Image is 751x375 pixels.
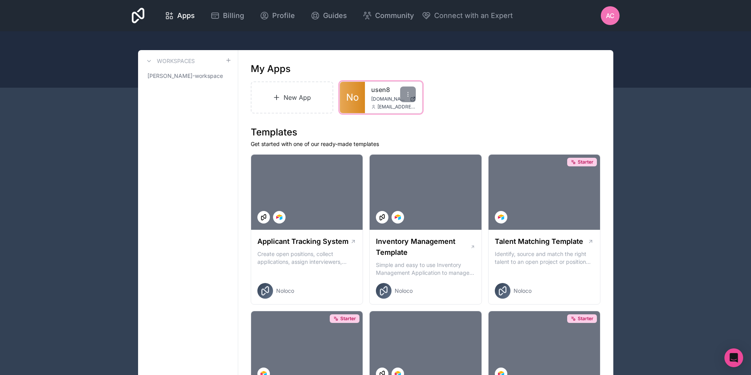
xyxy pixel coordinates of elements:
[371,96,416,102] a: [DOMAIN_NAME]
[377,104,416,110] span: [EMAIL_ADDRESS][DOMAIN_NAME]
[144,56,195,66] a: Workspaces
[375,10,414,21] span: Community
[395,214,401,220] img: Airtable Logo
[323,10,347,21] span: Guides
[495,236,583,247] h1: Talent Matching Template
[495,250,594,266] p: Identify, source and match the right talent to an open project or position with our Talent Matchi...
[251,140,601,148] p: Get started with one of our ready-made templates
[257,236,349,247] h1: Applicant Tracking System
[371,96,407,102] span: [DOMAIN_NAME]
[724,348,743,367] div: Open Intercom Messenger
[395,287,413,295] span: Noloco
[356,7,420,24] a: Community
[158,7,201,24] a: Apps
[251,126,601,139] h1: Templates
[434,10,513,21] span: Connect with an Expert
[578,159,593,165] span: Starter
[371,85,416,94] a: usen8
[257,250,357,266] p: Create open positions, collect applications, assign interviewers, centralise candidate feedback a...
[340,316,356,322] span: Starter
[514,287,532,295] span: Noloco
[422,10,513,21] button: Connect with an Expert
[251,81,334,114] a: New App
[147,72,223,80] span: [PERSON_NAME]-workspace
[578,316,593,322] span: Starter
[304,7,353,24] a: Guides
[204,7,250,24] a: Billing
[276,214,282,220] img: Airtable Logo
[251,63,291,75] h1: My Apps
[340,82,365,113] a: No
[157,57,195,65] h3: Workspaces
[144,69,232,83] a: [PERSON_NAME]-workspace
[498,214,504,220] img: Airtable Logo
[376,236,470,258] h1: Inventory Management Template
[223,10,244,21] span: Billing
[376,261,475,277] p: Simple and easy to use Inventory Management Application to manage your stock, orders and Manufact...
[606,11,614,20] span: AC
[346,91,359,104] span: No
[177,10,195,21] span: Apps
[276,287,294,295] span: Noloco
[253,7,301,24] a: Profile
[272,10,295,21] span: Profile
